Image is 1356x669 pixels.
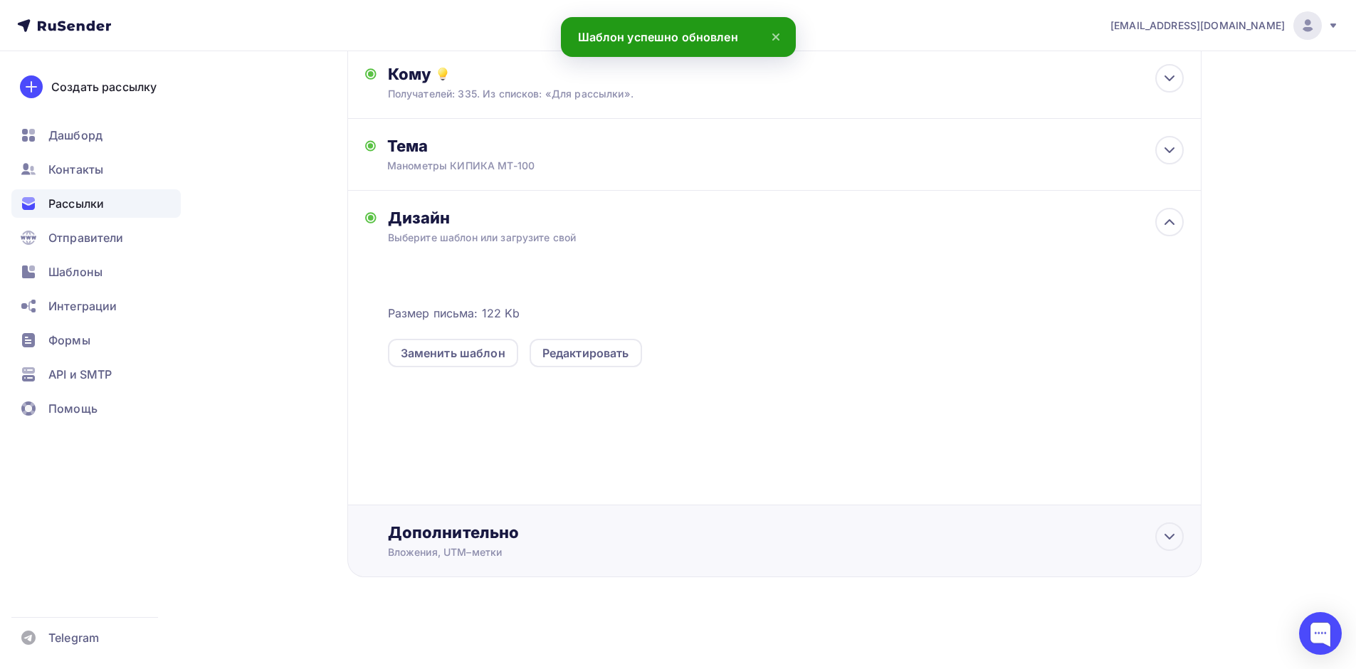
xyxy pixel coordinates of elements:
[48,366,112,383] span: API и SMTP
[542,344,629,362] div: Редактировать
[48,297,117,315] span: Интеграции
[388,545,1105,559] div: Вложения, UTM–метки
[388,87,1105,101] div: Получателей: 335. Из списков: «Для рассылки».
[388,305,520,322] span: Размер письма: 122 Kb
[48,161,103,178] span: Контакты
[11,189,181,218] a: Рассылки
[48,629,99,646] span: Telegram
[11,223,181,252] a: Отправители
[388,64,1184,84] div: Кому
[48,332,90,349] span: Формы
[48,195,104,212] span: Рассылки
[387,159,641,173] div: Манометры КИПИКА МТ-100
[48,127,103,144] span: Дашборд
[1110,11,1339,40] a: [EMAIL_ADDRESS][DOMAIN_NAME]
[1110,19,1285,33] span: [EMAIL_ADDRESS][DOMAIN_NAME]
[11,258,181,286] a: Шаблоны
[11,155,181,184] a: Контакты
[48,400,98,417] span: Помощь
[387,136,668,156] div: Тема
[388,522,1184,542] div: Дополнительно
[48,229,124,246] span: Отправители
[388,208,1184,228] div: Дизайн
[401,344,505,362] div: Заменить шаблон
[51,78,157,95] div: Создать рассылку
[48,263,103,280] span: Шаблоны
[11,121,181,149] a: Дашборд
[388,231,1105,245] div: Выберите шаблон или загрузите свой
[11,326,181,354] a: Формы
